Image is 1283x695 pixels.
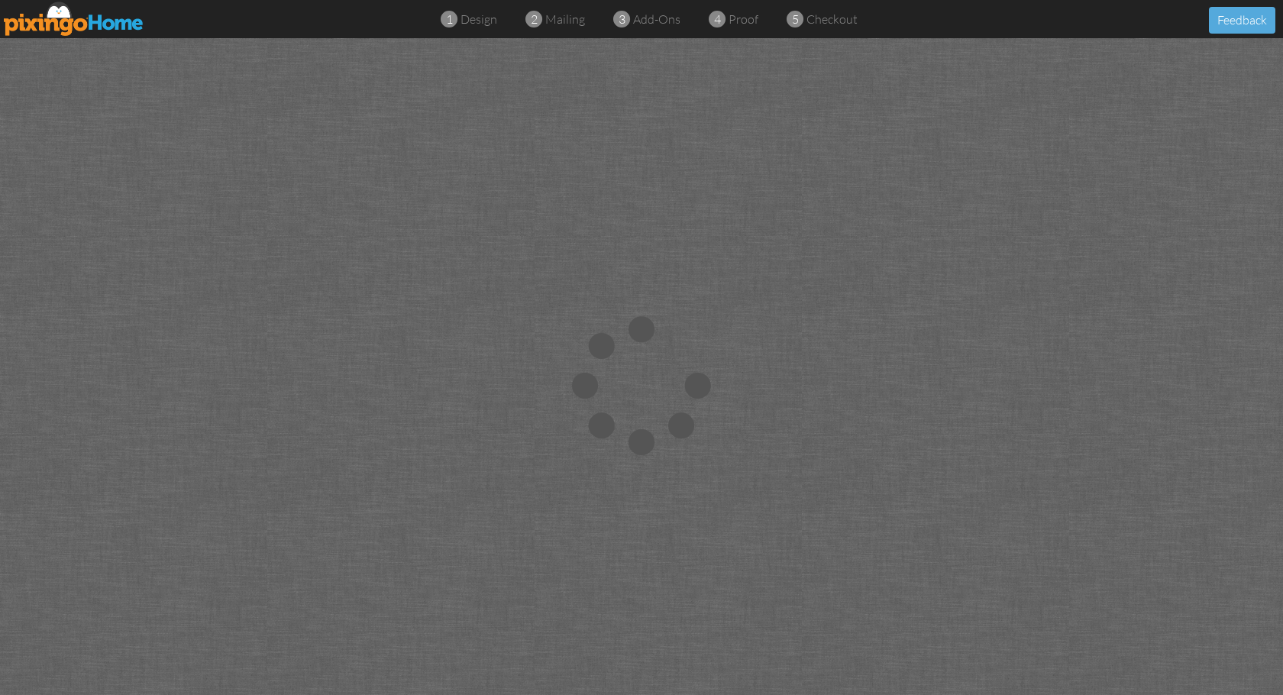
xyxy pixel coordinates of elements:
span: proof [729,11,758,27]
span: 2 [531,11,538,28]
span: add-ons [633,11,680,27]
span: design [461,11,497,27]
img: pixingo logo [4,2,144,36]
span: mailing [545,11,585,27]
button: Feedback [1209,7,1275,34]
span: 3 [619,11,625,28]
span: 1 [446,11,453,28]
span: checkout [806,11,858,27]
span: 4 [714,11,721,28]
span: 5 [792,11,799,28]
